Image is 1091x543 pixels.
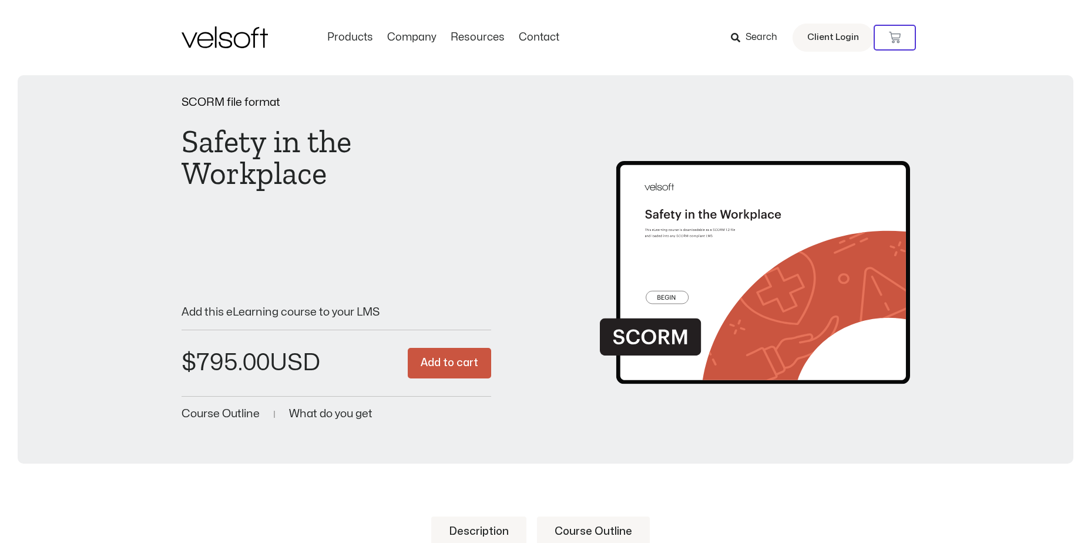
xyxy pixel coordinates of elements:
a: Client Login [793,24,874,52]
nav: Menu [320,31,566,44]
a: ContactMenu Toggle [512,31,566,44]
a: What do you get [289,408,372,420]
button: Add to cart [408,348,491,379]
a: ResourcesMenu Toggle [444,31,512,44]
img: Velsoft Training Materials [182,26,268,48]
a: ProductsMenu Toggle [320,31,380,44]
bdi: 795.00 [182,351,270,374]
h1: Safety in the Workplace [182,126,491,189]
img: Second Product Image [600,125,909,394]
a: Search [731,28,785,48]
span: Client Login [807,30,859,45]
p: SCORM file format [182,97,491,108]
span: $ [182,351,196,374]
span: Search [746,30,777,45]
a: CompanyMenu Toggle [380,31,444,44]
p: Add this eLearning course to your LMS [182,307,491,318]
a: Course Outline [182,408,260,420]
